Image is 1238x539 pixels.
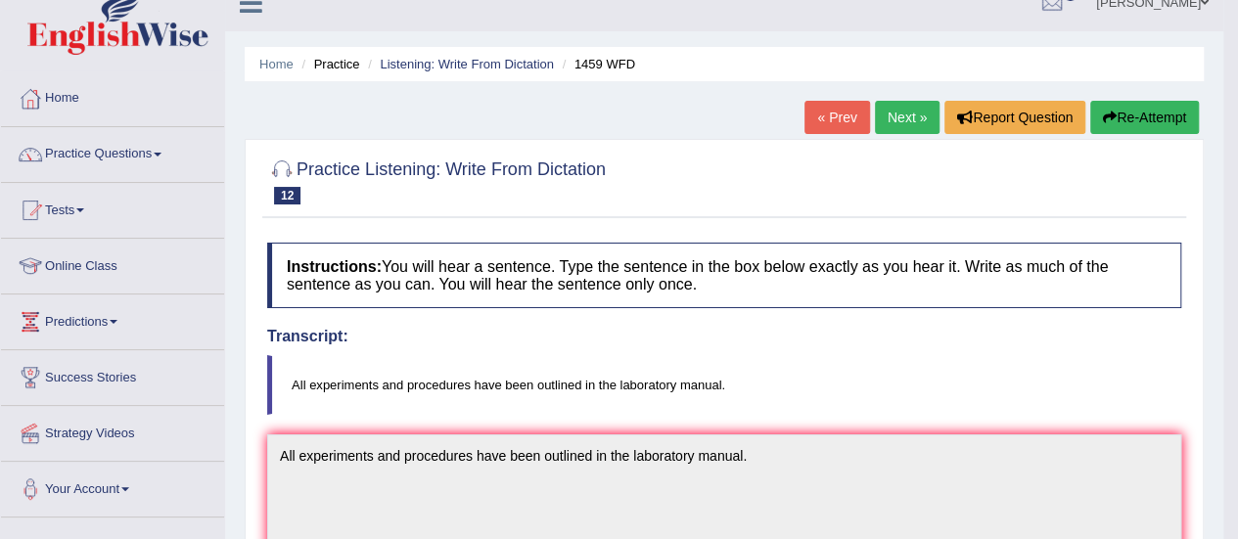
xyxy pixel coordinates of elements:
[944,101,1085,134] button: Report Question
[267,328,1181,345] h4: Transcript:
[558,55,635,73] li: 1459 WFD
[1,183,224,232] a: Tests
[267,243,1181,308] h4: You will hear a sentence. Type the sentence in the box below exactly as you hear it. Write as muc...
[380,57,554,71] a: Listening: Write From Dictation
[1,239,224,288] a: Online Class
[1,127,224,176] a: Practice Questions
[804,101,869,134] a: « Prev
[297,55,359,73] li: Practice
[1,71,224,120] a: Home
[287,258,382,275] b: Instructions:
[1,462,224,511] a: Your Account
[1,350,224,399] a: Success Stories
[259,57,294,71] a: Home
[875,101,940,134] a: Next »
[274,187,300,204] span: 12
[267,355,1181,415] blockquote: All experiments and procedures have been outlined in the laboratory manual.
[267,156,606,204] h2: Practice Listening: Write From Dictation
[1,294,224,343] a: Predictions
[1090,101,1199,134] button: Re-Attempt
[1,406,224,455] a: Strategy Videos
